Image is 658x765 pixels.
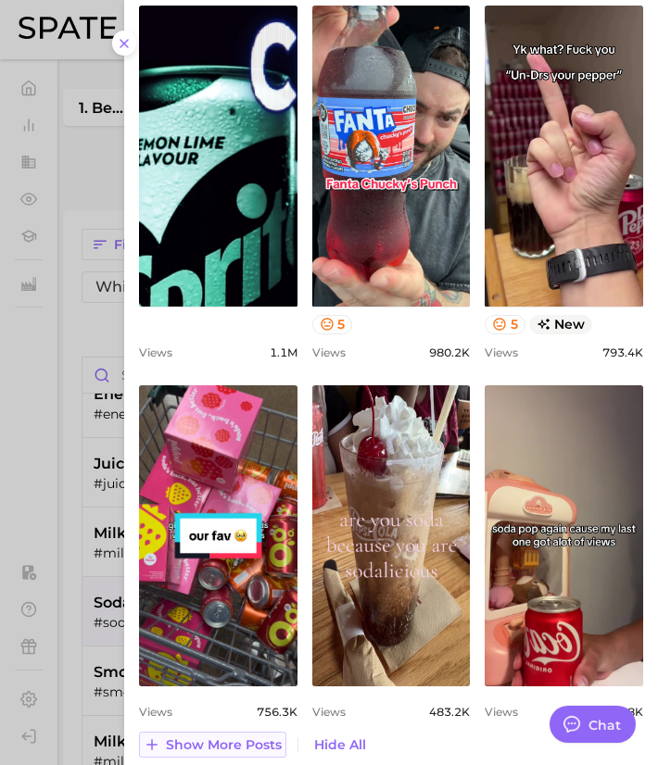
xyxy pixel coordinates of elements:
[312,345,346,359] span: Views
[429,705,470,719] span: 483.2k
[139,345,172,359] span: Views
[312,315,353,334] button: 5
[257,705,297,719] span: 756.3k
[602,705,643,719] span: 449.8k
[139,705,172,719] span: Views
[485,705,518,719] span: Views
[312,705,346,719] span: Views
[602,345,643,359] span: 793.4k
[485,345,518,359] span: Views
[270,345,297,359] span: 1.1m
[485,315,525,334] button: 5
[166,737,282,753] span: Show more posts
[429,345,470,359] span: 980.2k
[529,315,593,334] span: new
[310,733,371,758] button: Hide All
[139,732,286,758] button: Show more posts
[314,737,366,753] span: Hide All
